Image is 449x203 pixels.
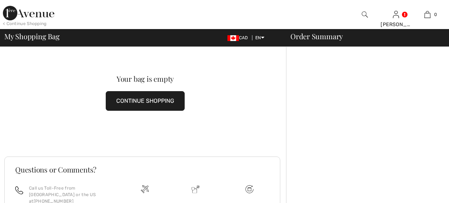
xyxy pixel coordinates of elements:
[3,6,54,20] img: 1ère Avenue
[424,10,431,19] img: My Bag
[227,35,251,40] span: CAD
[412,10,443,19] a: 0
[434,11,437,18] span: 0
[227,35,239,41] img: Canadian Dollar
[18,75,272,82] div: Your bag is empty
[106,91,185,111] button: CONTINUE SHOPPING
[15,166,269,173] h3: Questions or Comments?
[15,186,23,194] img: call
[282,33,445,40] div: Order Summary
[3,20,47,27] div: < Continue Shopping
[362,10,368,19] img: search the website
[393,11,399,18] a: Sign In
[141,185,149,193] img: Free shipping on orders over $99
[192,185,200,193] img: Delivery is a breeze since we pay the duties!
[393,10,399,19] img: My Info
[255,35,264,40] span: EN
[381,21,411,28] div: [PERSON_NAME]
[4,33,60,40] span: My Shopping Bag
[246,185,253,193] img: Free shipping on orders over $99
